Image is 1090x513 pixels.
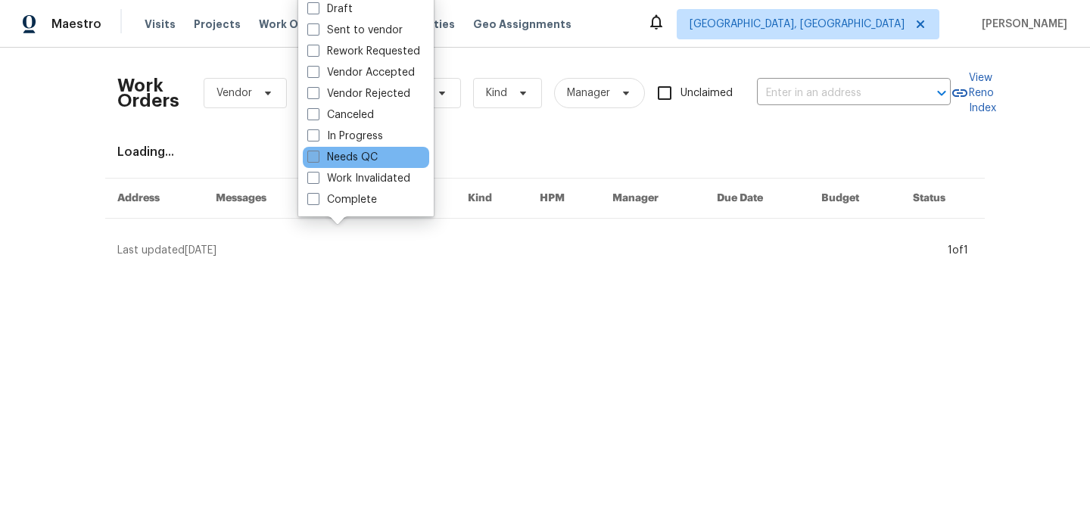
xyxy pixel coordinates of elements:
span: Vendor [216,85,252,101]
label: Sent to vendor [307,23,403,38]
h2: Work Orders [117,78,179,108]
label: Needs QC [307,150,378,165]
input: Enter in an address [757,82,908,105]
span: Work Orders [259,17,328,32]
span: Kind [486,85,507,101]
th: HPM [528,179,600,219]
div: 1 of 1 [948,243,968,258]
label: Draft [307,2,353,17]
span: Manager [567,85,610,101]
button: Open [931,82,952,104]
a: View Reno Index [951,70,996,116]
label: Complete [307,192,377,207]
th: Due Date [705,179,809,219]
label: Rework Requested [307,44,420,59]
th: Budget [809,179,901,219]
span: [DATE] [185,245,216,256]
span: Visits [145,17,176,32]
th: Kind [456,179,528,219]
th: Status [901,179,985,219]
div: Loading... [117,145,973,160]
th: Messages [204,179,315,219]
label: Canceled [307,107,374,123]
span: Unclaimed [680,85,733,101]
label: Vendor Accepted [307,65,415,80]
label: In Progress [307,129,383,144]
span: Maestro [51,17,101,32]
span: [PERSON_NAME] [976,17,1067,32]
span: Projects [194,17,241,32]
th: Manager [600,179,705,219]
div: Last updated [117,243,943,258]
span: [GEOGRAPHIC_DATA], [GEOGRAPHIC_DATA] [690,17,905,32]
label: Work Invalidated [307,171,410,186]
span: Geo Assignments [473,17,571,32]
label: Vendor Rejected [307,86,410,101]
th: Address [105,179,204,219]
